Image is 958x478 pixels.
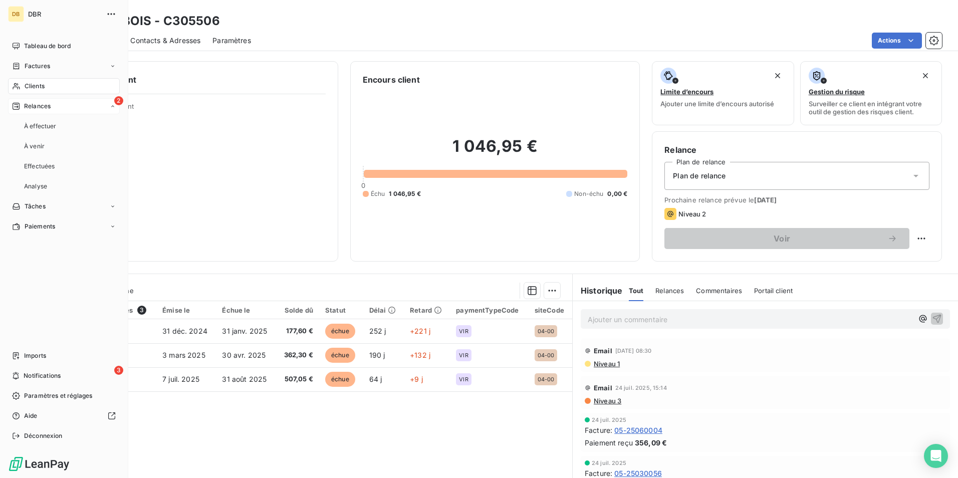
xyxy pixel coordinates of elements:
span: Gestion du risque [809,88,865,96]
span: Contacts & Adresses [130,36,200,46]
span: À effectuer [24,122,57,131]
span: 177,60 € [282,326,313,336]
span: DBR [28,10,100,18]
span: 356,09 € [635,437,667,448]
span: Paiement reçu [585,437,633,448]
span: Effectuées [24,162,55,171]
span: [DATE] [754,196,777,204]
span: Limite d’encours [660,88,713,96]
h2: 1 046,95 € [363,136,628,166]
a: Aide [8,408,120,424]
span: À venir [24,142,45,151]
span: Imports [24,351,46,360]
span: 04-00 [538,328,555,334]
span: [DATE] 08:30 [615,348,652,354]
span: VIR [459,328,468,334]
span: 30 avr. 2025 [222,351,266,359]
span: Portail client [754,287,793,295]
span: échue [325,348,355,363]
span: Niveau 2 [678,210,706,218]
span: 31 août 2025 [222,375,267,383]
img: Logo LeanPay [8,456,70,472]
div: Échue le [222,306,270,314]
span: 7 juil. 2025 [162,375,199,383]
span: 24 juil. 2025 [592,460,626,466]
span: +132 j [410,351,430,359]
span: Analyse [24,182,47,191]
span: VIR [459,376,468,382]
span: Clients [25,82,45,91]
span: Paramètres et réglages [24,391,92,400]
span: 252 j [369,327,386,335]
button: Gestion du risqueSurveiller ce client en intégrant votre outil de gestion des risques client. [800,61,942,125]
span: Notifications [24,371,61,380]
span: Prochaine relance prévue le [664,196,929,204]
span: 0,00 € [607,189,627,198]
h6: Relance [664,144,929,156]
span: Niveau 3 [593,397,621,405]
span: 64 j [369,375,382,383]
span: Facture : [585,425,612,435]
span: 2 [114,96,123,105]
span: Paiements [25,222,55,231]
span: 05-25060004 [614,425,662,435]
div: Statut [325,306,357,314]
span: 190 j [369,351,385,359]
button: Limite d’encoursAjouter une limite d’encours autorisé [652,61,794,125]
span: Aide [24,411,38,420]
span: VIR [459,352,468,358]
div: DB [8,6,24,22]
span: 3 mars 2025 [162,351,205,359]
div: Solde dû [282,306,313,314]
span: Propriétés Client [81,102,326,116]
span: 1 046,95 € [389,189,421,198]
span: 24 juil. 2025, 15:14 [615,385,667,391]
span: 04-00 [538,376,555,382]
span: Déconnexion [24,431,63,440]
span: Surveiller ce client en intégrant votre outil de gestion des risques client. [809,100,933,116]
span: Voir [676,234,887,243]
button: Actions [872,33,922,49]
span: Tout [629,287,644,295]
div: Émise le [162,306,210,314]
span: Relances [24,102,51,111]
div: Délai [369,306,398,314]
span: 0 [361,181,365,189]
span: 31 janv. 2025 [222,327,267,335]
span: 362,30 € [282,350,313,360]
h6: Encours client [363,74,420,86]
span: Paramètres [212,36,251,46]
span: 24 juil. 2025 [592,417,626,423]
span: 3 [114,366,123,375]
span: Factures [25,62,50,71]
h3: RECYBOIS - C305506 [88,12,220,30]
span: Commentaires [696,287,742,295]
span: 507,05 € [282,374,313,384]
span: Non-échu [574,189,603,198]
span: Tableau de bord [24,42,71,51]
span: Email [594,384,612,392]
span: 31 déc. 2024 [162,327,207,335]
span: Plan de relance [673,171,726,181]
span: Tâches [25,202,46,211]
h6: Informations client [61,74,326,86]
span: +221 j [410,327,430,335]
span: Niveau 1 [593,360,620,368]
div: paymentTypeCode [456,306,522,314]
span: Email [594,347,612,355]
span: Ajouter une limite d’encours autorisé [660,100,774,108]
span: 04-00 [538,352,555,358]
span: Échu [371,189,385,198]
button: Voir [664,228,909,249]
span: échue [325,324,355,339]
div: Open Intercom Messenger [924,444,948,468]
div: siteCode [535,306,566,314]
span: +9 j [410,375,423,383]
h6: Historique [573,285,623,297]
div: Retard [410,306,444,314]
span: 3 [137,306,146,315]
span: Relances [655,287,684,295]
span: échue [325,372,355,387]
